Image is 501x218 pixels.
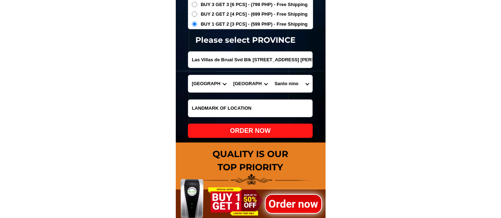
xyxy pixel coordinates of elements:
h1: QUALITY IS OUR TOP PRIORITY [176,147,326,174]
input: BUY 1 GET 2 [3 PCS] - (599 PHP) - Free Shipping [192,21,197,27]
h1: Order now [265,196,322,212]
span: BUY 2 GET 2 [4 PCS] - (699 PHP) - Free Shipping [201,11,308,18]
input: Input address [188,52,312,68]
select: Select district [230,75,271,92]
span: BUY 1 GET 2 [3 PCS] - (599 PHP) - Free Shipping [201,21,308,28]
select: Select commune [271,75,312,92]
div: ORDER NOW [188,126,313,136]
input: Input LANDMARKOFLOCATION [188,100,312,117]
h1: Please select PROVINCE [171,34,321,46]
select: Select province [188,75,230,92]
input: BUY 2 GET 2 [4 PCS] - (699 PHP) - Free Shipping [192,11,197,17]
span: BUY 3 GET 3 [6 PCS] - (799 PHP) - Free Shipping [201,1,308,8]
input: BUY 3 GET 3 [6 PCS] - (799 PHP) - Free Shipping [192,2,197,7]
